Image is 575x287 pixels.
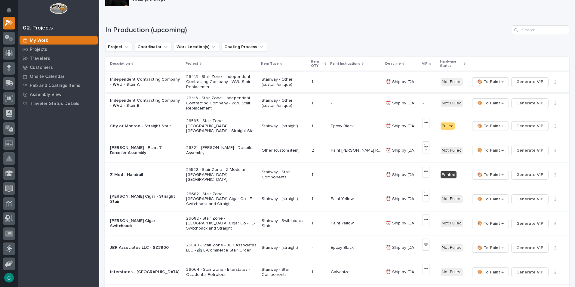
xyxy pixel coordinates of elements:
[18,72,99,81] a: Onsite Calendar
[441,195,463,203] div: Not Pulled
[312,244,314,250] p: -
[386,268,419,275] p: ⏰ Ship by 9/16/25
[472,267,509,277] button: 🎨 To Paint →
[516,122,543,130] span: Generate VIP
[105,42,132,52] button: Project
[30,65,53,70] p: Customers
[477,171,504,178] span: 🎨 To Paint →
[105,187,569,211] tr: [PERSON_NAME] Cigar - Striaght Stair26682 - Stair Zone - [GEOGRAPHIC_DATA] Cigar Co - FL- Switchb...
[386,220,419,226] p: ⏰ Ship by 9/15/25
[331,78,333,85] p: -
[30,101,79,106] p: Traveler Status Details
[331,147,382,153] p: Paint Brinkley Red* (custom)
[511,194,549,204] button: Generate VIP
[512,25,569,35] input: Search
[386,171,419,177] p: ⏰ Ship by 9/15/25
[105,26,509,35] h1: In Production (upcoming)
[186,119,257,134] p: 26595 - Stair Zone - [GEOGRAPHIC_DATA] - [GEOGRAPHIC_DATA] - Straight Stair
[30,74,65,79] p: Onsite Calendar
[18,54,99,63] a: Travelers
[186,167,257,182] p: 25522 - Stair Zone - Z-Modular - [GEOGRAPHIC_DATA] [GEOGRAPHIC_DATA]
[186,267,257,277] p: 26064 - Stair Zone - Interstates - Occidental Petroleum
[331,220,355,226] p: Paint Yellow
[511,146,549,155] button: Generate VIP
[105,138,569,162] tr: [PERSON_NAME] - Plant 7 - Decoiler Assembly26821 - [PERSON_NAME] - Decoiler AssemblyOther (custom...
[222,42,267,52] button: Coating Process
[441,78,463,86] div: Not Pulled
[423,79,436,85] p: -
[472,194,509,204] button: 🎨 To Paint →
[105,260,569,284] tr: Interstates - [GEOGRAPHIC_DATA]26064 - Stair Zone - Interstates - Occidental PetroleumStairway - ...
[312,147,315,153] p: 2
[472,146,509,155] button: 🎨 To Paint →
[312,171,314,177] p: 1
[186,216,257,231] p: 26682 - Stair Zone - [GEOGRAPHIC_DATA] Cigar Co - FL- Switchback and Straight
[331,244,355,250] p: Epoxy Black
[262,218,307,229] p: Stairway - Switchback Stair
[186,96,257,111] p: 26413 - Stair Zone - Independent Contracting Company - WVU Stair Replacement
[331,171,333,177] p: -
[423,101,436,106] p: -
[441,147,463,154] div: Not Pulled
[516,147,543,154] span: Generate VIP
[110,172,181,177] p: Z-Mod - Handrail
[18,36,99,45] a: My Work
[105,236,569,260] tr: JBR Associates LLC - SZ380026840 - Stair Zone - JBR Associates LLC - 🤖 E-Commerce Stair OrderStai...
[516,171,543,178] span: Generate VIP
[312,100,314,106] p: 1
[516,269,543,276] span: Generate VIP
[511,98,549,108] button: Generate VIP
[386,244,419,250] p: ⏰ Ship by 9/15/25
[312,122,314,129] p: 1
[105,162,569,187] tr: Z-Mod - Handrail25522 - Stair Zone - Z-Modular - [GEOGRAPHIC_DATA] [GEOGRAPHIC_DATA]Stairway - St...
[441,100,463,107] div: Not Pulled
[110,124,181,129] p: City of Monroe - Straight Stair
[516,244,543,252] span: Generate VIP
[3,271,15,284] button: users-avatar
[110,194,181,204] p: [PERSON_NAME] Cigar - Striaght Stair
[441,122,455,130] div: Pulled
[186,243,257,253] p: 26840 - Stair Zone - JBR Associates LLC - 🤖 E-Commerce Stair Order
[477,100,504,107] span: 🎨 To Paint →
[386,195,419,202] p: ⏰ Ship by 9/15/25
[186,74,257,89] p: 26413 - Stair Zone - Independent Contracting Company - WVU Stair Replacement
[441,268,463,276] div: Not Pulled
[110,218,181,229] p: [PERSON_NAME] Cigar - Switchback
[386,147,419,153] p: ⏰ Ship by 9/12/25
[23,25,53,32] div: 02. Projects
[110,60,130,67] p: Description
[516,100,543,107] span: Generate VIP
[105,211,569,236] tr: [PERSON_NAME] Cigar - Switchback26682 - Stair Zone - [GEOGRAPHIC_DATA] Cigar Co - FL- Switchback ...
[105,71,569,93] tr: Independent Contracting Company - WVU - Stair A26413 - Stair Zone - Independent Contracting Compa...
[311,58,323,69] p: Item QTY
[262,245,307,250] p: Stairway - (straight)
[441,171,457,179] div: Printed
[477,196,504,203] span: 🎨 To Paint →
[386,122,419,129] p: ⏰ Ship by [DATE]
[110,145,181,156] p: [PERSON_NAME] - Plant 7 - Decoiler Assembly
[261,60,279,67] p: Item Type
[30,38,48,43] p: My Work
[262,148,307,153] p: Other (custom item)
[18,90,99,99] a: Assembly View
[472,170,509,180] button: 🎨 To Paint →
[262,124,307,129] p: Stairway - (straight)
[312,195,314,202] p: 1
[477,220,504,227] span: 🎨 To Paint →
[330,60,360,67] p: Paint Instructions
[516,220,543,227] span: Generate VIP
[186,145,257,156] p: 26821 - [PERSON_NAME] - Decoiler Assembly
[511,267,549,277] button: Generate VIP
[511,243,549,253] button: Generate VIP
[105,93,569,114] tr: Independent Contracting Company - WVU - Stair B26413 - Stair Zone - Independent Contracting Compa...
[331,122,355,129] p: Epoxy Black
[312,220,314,226] p: 1
[30,92,61,97] p: Assembly View
[511,121,549,131] button: Generate VIP
[441,220,463,227] div: Not Pulled
[262,196,307,202] p: Stairway - (straight)
[472,219,509,228] button: 🎨 To Paint →
[441,244,463,252] div: Not Pulled
[18,81,99,90] a: Fab and Coatings Items
[262,267,307,277] p: Stairway - Stair Components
